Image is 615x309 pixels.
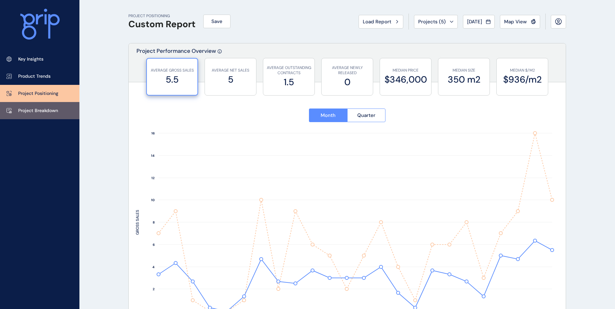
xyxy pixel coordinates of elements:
button: Load Report [359,15,403,29]
text: 8 [153,220,155,224]
p: MEDIAN $/M2 [500,68,545,73]
p: Project Performance Overview [136,47,216,82]
p: PROJECT POSITIONING [128,13,195,19]
span: Load Report [363,18,391,25]
text: 10 [151,198,155,202]
text: 12 [151,176,155,180]
label: $936/m2 [500,73,545,86]
p: Key Insights [18,56,43,63]
button: Projects (5) [414,15,458,29]
p: AVERAGE OUTSTANDING CONTRACTS [266,65,311,76]
text: 14 [151,154,155,158]
span: Month [321,112,336,119]
p: MEDIAN SIZE [442,68,486,73]
button: [DATE] [463,15,495,29]
text: 4 [152,265,155,269]
p: MEDIAN PRICE [383,68,428,73]
text: 2 [153,287,155,291]
p: AVERAGE GROSS SALES [150,68,194,73]
text: 6 [153,243,155,247]
label: 1.5 [266,76,311,88]
label: 5 [208,73,253,86]
text: 16 [151,131,155,135]
button: Quarter [347,109,386,122]
h1: Custom Report [128,19,195,30]
label: 5.5 [150,73,194,86]
p: Project Positioning [18,90,58,97]
button: Month [309,109,347,122]
span: Projects ( 5 ) [418,18,446,25]
label: 350 m2 [442,73,486,86]
label: 0 [325,76,370,88]
text: GROSS SALES [135,210,140,235]
span: Quarter [357,112,375,119]
span: Map View [504,18,527,25]
p: AVERAGE NET SALES [208,68,253,73]
p: Project Breakdown [18,108,58,114]
p: AVERAGE NEWLY RELEASED [325,65,370,76]
span: [DATE] [467,18,482,25]
label: $346,000 [383,73,428,86]
button: Save [203,15,231,28]
button: Map View [500,15,540,29]
p: Product Trends [18,73,51,80]
span: Save [211,18,222,25]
